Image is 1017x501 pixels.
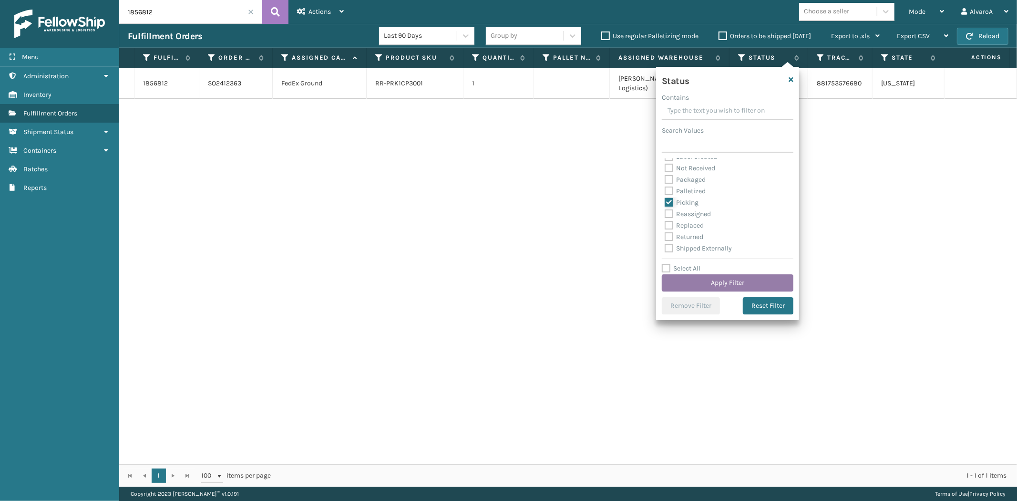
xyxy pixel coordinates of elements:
span: Fulfillment Orders [23,109,77,117]
div: | [935,487,1006,501]
div: Choose a seller [804,7,849,17]
label: Shipped Externally [665,244,732,252]
span: 100 [201,471,216,480]
span: Inventory [23,91,51,99]
span: Shipment Status [23,128,73,136]
button: Remove Filter [662,297,720,314]
h4: Status [662,73,689,87]
a: 881753576680 [817,79,862,87]
label: Fulfillment Order Id [154,53,181,62]
a: Privacy Policy [969,491,1006,497]
span: Actions [941,50,1007,65]
label: Search Values [662,125,704,136]
span: Administration [23,72,69,80]
button: Reset Filter [743,297,793,314]
a: RR-PRK1CP3001 [375,79,423,87]
label: Assigned Carrier Service [292,53,348,62]
label: Quantity [483,53,515,62]
label: Order Number [218,53,254,62]
label: Returned [665,233,703,241]
label: Packaged [665,176,706,184]
span: Menu [22,53,39,61]
td: [PERSON_NAME] (Ironlink Logistics) [610,68,729,99]
label: Contains [662,93,689,103]
label: Tracking Number [827,53,854,62]
span: Containers [23,146,56,155]
span: Export CSV [897,32,930,40]
span: items per page [201,469,271,483]
td: 1 [463,68,534,99]
span: Reports [23,184,47,192]
td: SO2412363 [199,68,273,99]
h3: Fulfillment Orders [128,31,202,42]
div: 1 - 1 of 1 items [284,471,1007,480]
span: Export to .xls [831,32,870,40]
label: State [892,53,926,62]
input: Type the text you wish to filter on [662,103,793,120]
label: Picking [665,198,699,207]
p: Copyright 2023 [PERSON_NAME]™ v 1.0.191 [131,487,239,501]
a: 1 [152,469,166,483]
label: Assigned Warehouse [618,53,711,62]
span: Actions [308,8,331,16]
label: Palletized [665,187,706,195]
span: Batches [23,165,48,173]
label: Not Received [665,164,715,172]
button: Apply Filter [662,274,793,292]
a: Terms of Use [935,491,968,497]
label: Replaced [665,221,704,230]
label: Pallet Name [553,53,591,62]
a: 1856812 [143,79,168,88]
td: [US_STATE] [873,68,945,99]
span: Mode [909,8,925,16]
label: Use regular Palletizing mode [601,32,699,40]
label: Reassigned [665,210,711,218]
div: Group by [491,31,517,41]
label: Product SKU [386,53,445,62]
td: FedEx Ground [273,68,367,99]
img: logo [14,10,105,38]
label: Status [749,53,790,62]
div: Last 90 Days [384,31,458,41]
label: Select All [662,264,700,272]
button: Reload [957,28,1008,45]
label: Orders to be shipped [DATE] [719,32,811,40]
